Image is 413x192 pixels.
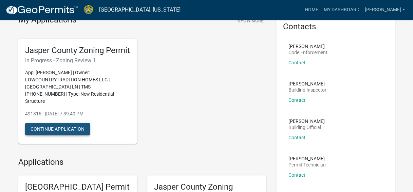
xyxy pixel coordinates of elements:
p: App: [PERSON_NAME] | Owner: LOWCOUNTRYTRADITION HOMES LLC | [GEOGRAPHIC_DATA] LN | TMS [PHONE_NUM... [25,69,130,105]
p: Building Official [288,125,325,130]
p: [PERSON_NAME] [288,44,327,49]
p: [PERSON_NAME] [288,119,325,124]
h4: Applications [18,157,266,167]
p: Code Enforcement [288,50,327,55]
h5: Jasper County Zoning Permit [25,46,130,55]
p: [PERSON_NAME] [288,156,326,161]
a: Contact [288,135,305,140]
img: Jasper County, South Carolina [83,5,94,14]
h4: My Applications [18,15,76,25]
a: My Dashboard [321,3,362,16]
a: Contact [288,60,305,65]
a: Home [302,3,321,16]
a: Contact [288,97,305,103]
button: Show More [235,15,266,26]
p: Permit Technician [288,162,326,167]
a: [PERSON_NAME] [362,3,408,16]
h5: [GEOGRAPHIC_DATA] Permit [25,182,130,192]
a: [GEOGRAPHIC_DATA], [US_STATE] [99,4,181,16]
p: Building Inspector [288,87,326,92]
p: [PERSON_NAME] [288,81,326,86]
a: Contact [288,172,305,178]
p: 491316 - [DATE] 7:39:40 PM [25,110,130,117]
h5: Contacts [283,22,388,32]
h6: In Progress - Zoning Review 1 [25,57,130,64]
button: Continue Application [25,123,90,135]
